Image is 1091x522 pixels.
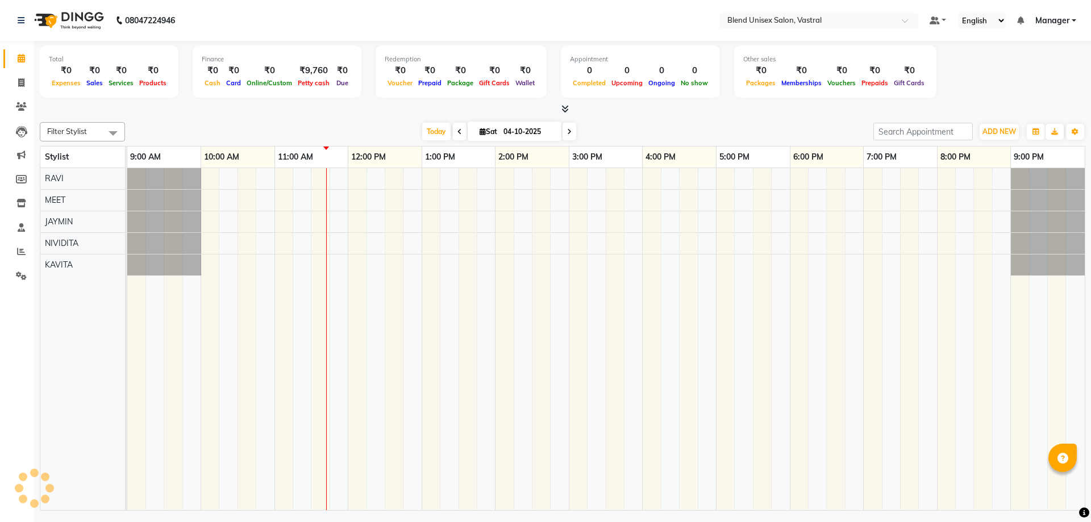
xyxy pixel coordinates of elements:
[570,79,609,87] span: Completed
[717,149,752,165] a: 5:00 PM
[202,64,223,77] div: ₹0
[295,79,332,87] span: Petty cash
[45,173,64,183] span: RAVI
[45,152,69,162] span: Stylist
[646,64,678,77] div: 0
[45,238,78,248] span: NIVIDITA
[45,216,73,227] span: JAYMIN
[223,64,244,77] div: ₹0
[643,149,678,165] a: 4:00 PM
[136,64,169,77] div: ₹0
[295,64,332,77] div: ₹9,760
[609,64,646,77] div: 0
[982,127,1016,136] span: ADD NEW
[980,124,1019,140] button: ADD NEW
[743,55,927,64] div: Other sales
[743,64,778,77] div: ₹0
[825,79,859,87] span: Vouchers
[244,79,295,87] span: Online/Custom
[743,79,778,87] span: Packages
[415,64,444,77] div: ₹0
[332,64,352,77] div: ₹0
[244,64,295,77] div: ₹0
[500,123,557,140] input: 2025-10-04
[136,79,169,87] span: Products
[47,127,87,136] span: Filter Stylist
[825,64,859,77] div: ₹0
[444,79,476,87] span: Package
[275,149,316,165] a: 11:00 AM
[444,64,476,77] div: ₹0
[873,123,973,140] input: Search Appointment
[477,127,500,136] span: Sat
[348,149,389,165] a: 12:00 PM
[125,5,175,36] b: 08047224946
[1035,15,1069,27] span: Manager
[106,79,136,87] span: Services
[385,79,415,87] span: Voucher
[476,79,513,87] span: Gift Cards
[29,5,107,36] img: logo
[45,260,73,270] span: KAVITA
[513,79,538,87] span: Wallet
[84,64,106,77] div: ₹0
[202,79,223,87] span: Cash
[1011,149,1047,165] a: 9:00 PM
[891,64,927,77] div: ₹0
[476,64,513,77] div: ₹0
[609,79,646,87] span: Upcoming
[45,195,65,205] span: MEET
[938,149,973,165] a: 8:00 PM
[223,79,244,87] span: Card
[778,64,825,77] div: ₹0
[422,123,451,140] span: Today
[106,64,136,77] div: ₹0
[569,149,605,165] a: 3:00 PM
[891,79,927,87] span: Gift Cards
[790,149,826,165] a: 6:00 PM
[859,79,891,87] span: Prepaids
[201,149,242,165] a: 10:00 AM
[495,149,531,165] a: 2:00 PM
[513,64,538,77] div: ₹0
[334,79,351,87] span: Due
[385,64,415,77] div: ₹0
[422,149,458,165] a: 1:00 PM
[778,79,825,87] span: Memberships
[570,55,711,64] div: Appointment
[678,64,711,77] div: 0
[646,79,678,87] span: Ongoing
[49,79,84,87] span: Expenses
[127,149,164,165] a: 9:00 AM
[859,64,891,77] div: ₹0
[385,55,538,64] div: Redemption
[678,79,711,87] span: No show
[84,79,106,87] span: Sales
[415,79,444,87] span: Prepaid
[570,64,609,77] div: 0
[202,55,352,64] div: Finance
[864,149,900,165] a: 7:00 PM
[49,64,84,77] div: ₹0
[49,55,169,64] div: Total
